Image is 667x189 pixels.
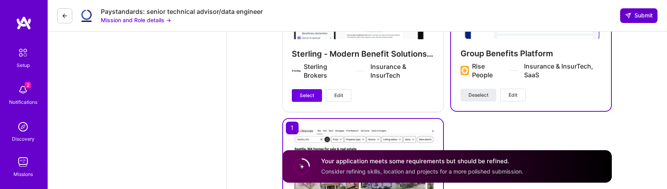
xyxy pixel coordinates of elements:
[101,8,263,16] div: Paystandards: senior technical advisor/data engineer
[321,157,523,166] h4: Your application meets some requirements but should be refined.
[25,82,31,88] span: 2
[461,66,469,75] img: Company logo
[500,89,526,101] button: Edit
[472,62,601,79] div: Rise People Insurance & InsurTech, SaaS
[321,168,523,175] span: Consider refining skills, location and projects for a more polished submission.
[15,82,31,98] img: bell
[510,70,518,71] img: divider
[620,8,657,23] button: Submit
[334,92,343,99] span: Edit
[16,16,32,30] img: logo
[15,44,31,61] img: setup
[62,13,68,19] i: icon LeftArrowDark
[79,8,94,24] img: Company Logo
[15,154,31,170] img: teamwork
[461,89,496,101] button: Deselect
[300,92,314,99] span: Select
[625,11,653,19] span: Submit
[101,16,171,24] button: Mission and Role details →
[326,89,351,102] button: Edit
[17,61,30,69] div: Setup
[509,92,517,99] span: Edit
[9,98,37,106] div: Notifications
[625,12,631,19] i: icon SendLight
[13,170,33,178] div: Missions
[292,89,322,102] button: Select
[12,135,35,143] div: Discovery
[461,48,601,59] h4: Group Benefits Platform
[15,119,31,135] img: discovery
[468,92,488,99] span: Deselect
